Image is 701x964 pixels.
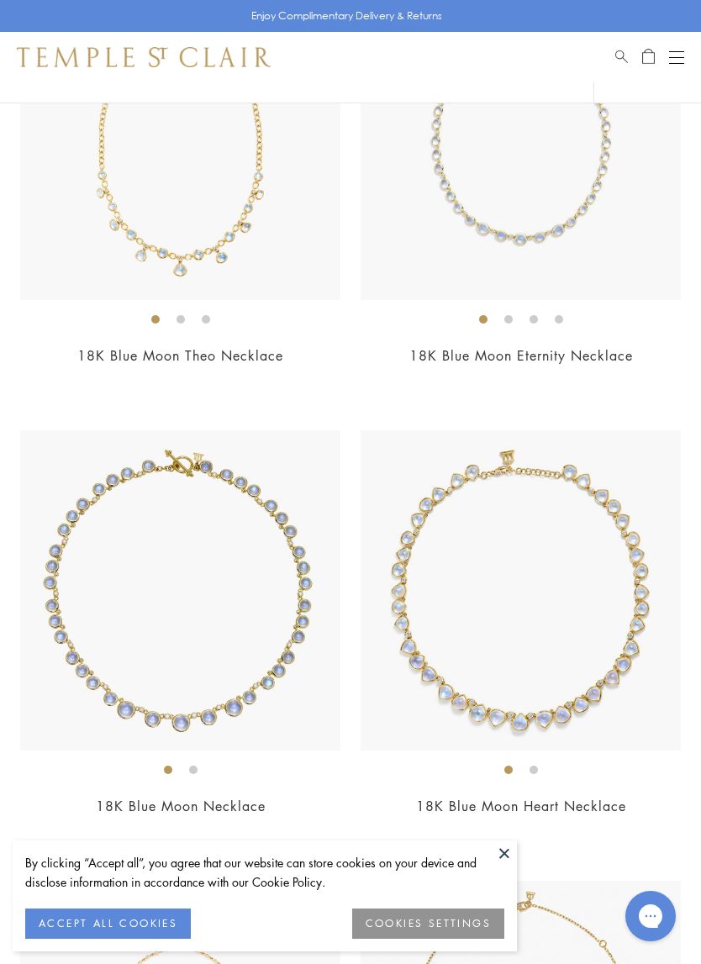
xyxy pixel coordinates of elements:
a: 18K Blue Moon Heart Necklace [416,797,626,815]
a: 18K Blue Moon Necklace [96,797,266,815]
button: ACCEPT ALL COOKIES [25,909,191,939]
a: 18K Blue Moon Theo Necklace [77,346,283,365]
button: COOKIES SETTINGS [352,909,504,939]
iframe: Gorgias live chat messenger [617,885,684,947]
div: By clicking “Accept all”, you agree that our website can store cookies on your device and disclos... [25,853,504,892]
a: Search [615,47,628,67]
img: 18K Blue Moon Necklace [20,430,340,751]
img: 18K Blue Moon Heart Necklace [361,430,681,751]
button: Open navigation [669,47,684,67]
a: Open Shopping Bag [642,47,655,67]
a: 18K Blue Moon Eternity Necklace [409,346,633,365]
p: Enjoy Complimentary Delivery & Returns [251,8,442,24]
img: Temple St. Clair [17,47,271,67]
